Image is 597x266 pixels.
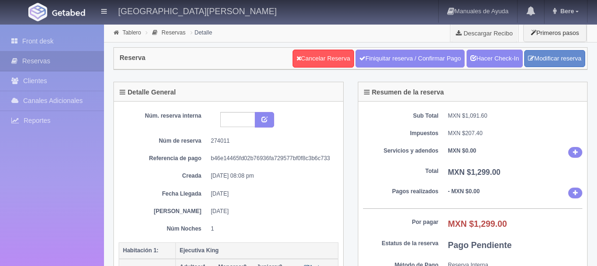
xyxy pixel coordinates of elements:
[188,28,215,37] li: Detalle
[122,29,141,36] a: Tablero
[363,167,439,175] dt: Total
[450,24,518,43] a: Descargar Recibo
[126,112,201,120] dt: Núm. reserva interna
[211,172,331,180] dd: [DATE] 08:08 pm
[118,5,277,17] h4: [GEOGRAPHIC_DATA][PERSON_NAME]
[448,240,512,250] b: Pago Pendiente
[448,188,480,195] b: - MXN $0.00
[126,172,201,180] dt: Creada
[448,168,501,176] b: MXN $1,299.00
[448,112,583,120] dd: MXN $1,091.60
[120,89,176,96] h4: Detalle General
[176,242,338,259] th: Ejecutiva King
[120,54,146,61] h4: Reserva
[211,225,331,233] dd: 1
[448,219,507,229] b: MXN $1,299.00
[123,247,158,254] b: Habitación 1:
[363,129,439,137] dt: Impuestos
[293,50,354,68] a: Cancelar Reserva
[211,154,331,163] dd: b46e14465fd02b76936fa729577bf0f8c3b6c733
[363,218,439,226] dt: Por pagar
[211,207,331,215] dd: [DATE]
[363,188,439,196] dt: Pagos realizados
[448,129,583,137] dd: MXN $207.40
[355,50,465,68] a: Finiquitar reserva / Confirmar Pago
[126,137,201,145] dt: Núm de reserva
[211,137,331,145] dd: 274011
[363,240,439,248] dt: Estatus de la reserva
[211,190,331,198] dd: [DATE]
[126,207,201,215] dt: [PERSON_NAME]
[363,147,439,155] dt: Servicios y adendos
[364,89,444,96] h4: Resumen de la reserva
[126,225,201,233] dt: Núm Noches
[558,8,574,15] span: Bere
[28,3,47,21] img: Getabed
[523,24,587,42] button: Primeros pasos
[162,29,186,36] a: Reservas
[467,50,523,68] a: Hacer Check-In
[363,112,439,120] dt: Sub Total
[52,9,85,16] img: Getabed
[126,154,201,163] dt: Referencia de pago
[524,50,585,68] a: Modificar reserva
[448,147,476,154] b: MXN $0.00
[126,190,201,198] dt: Fecha Llegada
